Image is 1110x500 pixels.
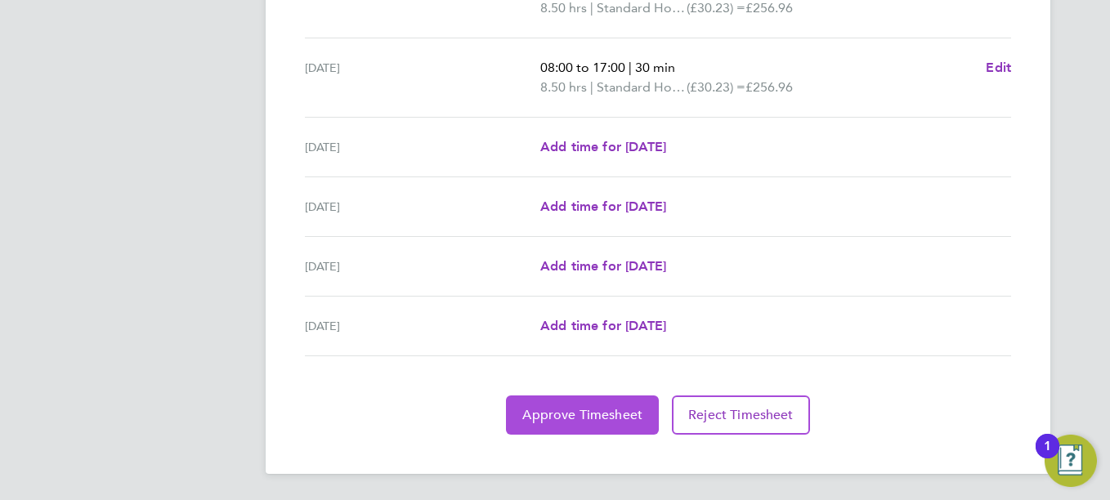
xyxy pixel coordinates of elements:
button: Reject Timesheet [672,395,810,435]
a: Add time for [DATE] [540,197,666,217]
span: | [590,79,593,95]
div: [DATE] [305,58,540,97]
div: [DATE] [305,316,540,336]
span: Add time for [DATE] [540,318,666,333]
span: Approve Timesheet [522,407,642,423]
div: [DATE] [305,137,540,157]
a: Add time for [DATE] [540,316,666,336]
div: 1 [1044,446,1051,467]
span: | [629,60,632,75]
span: Reject Timesheet [688,407,794,423]
span: Edit [986,60,1011,75]
button: Approve Timesheet [506,395,659,435]
span: Add time for [DATE] [540,199,666,214]
button: Open Resource Center, 1 new notification [1045,435,1097,487]
span: Add time for [DATE] [540,258,666,274]
span: 30 min [635,60,675,75]
span: (£30.23) = [687,79,745,95]
a: Add time for [DATE] [540,257,666,276]
div: [DATE] [305,197,540,217]
a: Edit [986,58,1011,78]
span: Add time for [DATE] [540,139,666,154]
span: 8.50 hrs [540,79,587,95]
a: Add time for [DATE] [540,137,666,157]
span: £256.96 [745,79,793,95]
span: Standard Hourly [597,78,687,97]
div: [DATE] [305,257,540,276]
span: 08:00 to 17:00 [540,60,625,75]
